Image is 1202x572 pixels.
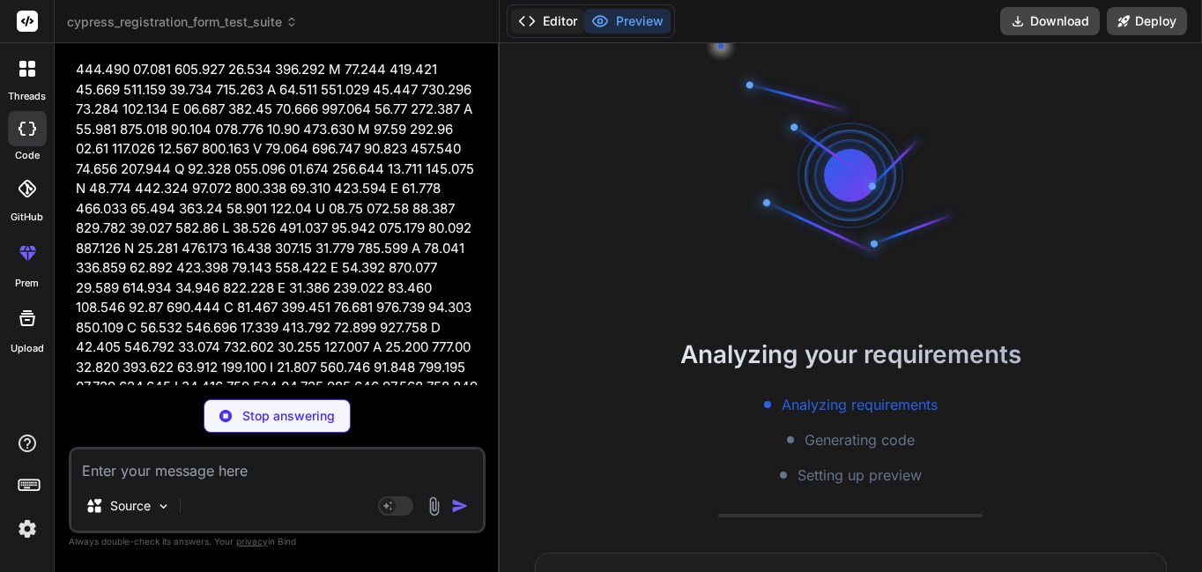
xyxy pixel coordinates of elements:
[1107,7,1187,35] button: Deploy
[798,464,922,486] span: Setting up preview
[500,336,1202,373] h2: Analyzing your requirements
[110,497,151,515] p: Source
[242,407,335,425] p: Stop answering
[67,13,298,31] span: cypress_registration_form_test_suite
[12,514,42,544] img: settings
[236,536,268,546] span: privacy
[156,499,171,514] img: Pick Models
[451,497,469,515] img: icon
[805,429,915,450] span: Generating code
[15,276,39,291] label: prem
[782,394,938,415] span: Analyzing requirements
[584,9,671,33] button: Preview
[15,148,40,163] label: code
[511,9,584,33] button: Editor
[424,496,444,516] img: attachment
[11,210,43,225] label: GitHub
[8,89,46,104] label: threads
[1000,7,1100,35] button: Download
[69,533,486,550] p: Always double-check its answers. Your in Bind
[11,341,44,356] label: Upload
